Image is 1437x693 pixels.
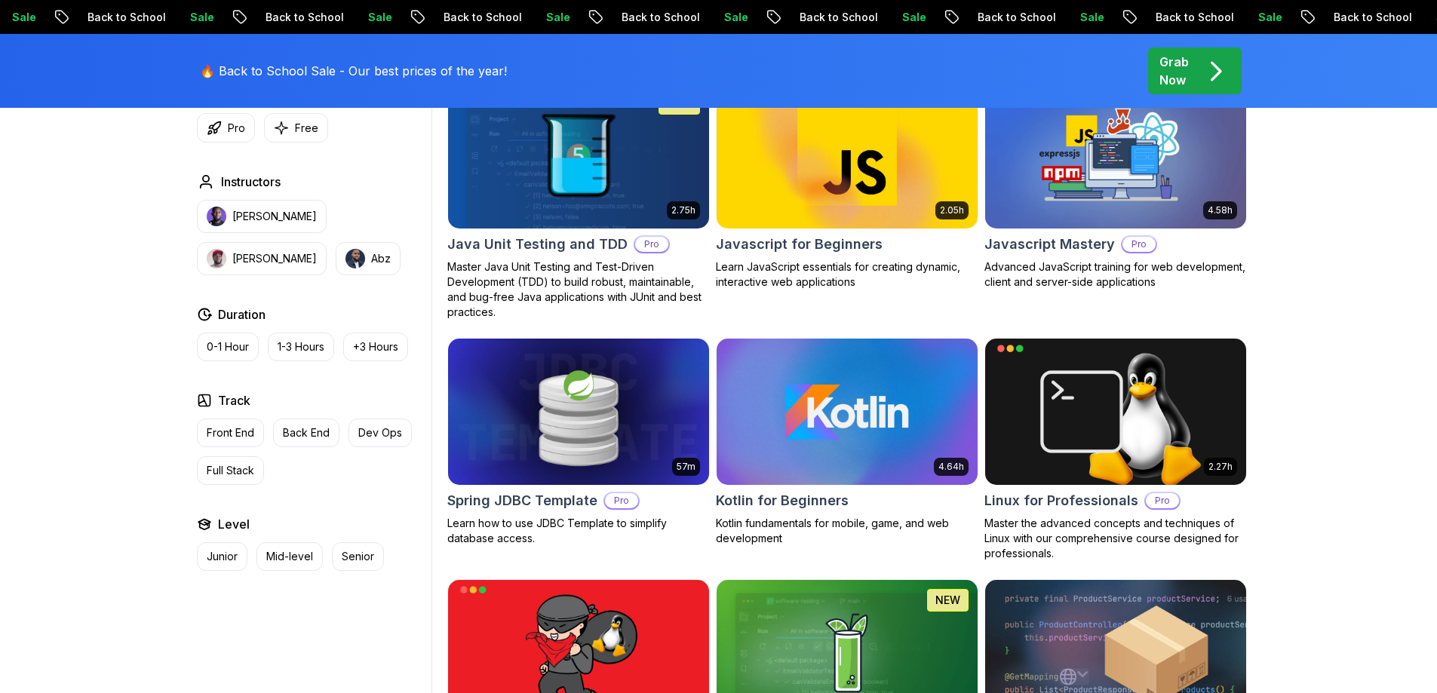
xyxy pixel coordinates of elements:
[218,305,266,324] h2: Duration
[984,338,1247,561] a: Linux for Professionals card2.27hLinux for ProfessionalsProMaster the advanced concepts and techn...
[343,333,408,361] button: +3 Hours
[1159,53,1189,89] p: Grab Now
[735,10,837,25] p: Back to School
[197,242,327,275] button: instructor img[PERSON_NAME]
[985,339,1246,485] img: Linux for Professionals card
[940,204,964,216] p: 2.05h
[197,456,264,485] button: Full Stack
[605,493,638,508] p: Pro
[197,113,255,143] button: Pro
[1122,237,1156,252] p: Pro
[336,242,401,275] button: instructor imgAbz
[197,200,327,233] button: instructor img[PERSON_NAME]
[447,82,710,320] a: Java Unit Testing and TDD card2.75hNEWJava Unit Testing and TDDProMaster Java Unit Testing and Te...
[266,549,313,564] p: Mid-level
[913,10,1015,25] p: Back to School
[232,251,317,266] p: [PERSON_NAME]
[448,83,709,229] img: Java Unit Testing and TDD card
[447,338,710,546] a: Spring JDBC Template card57mSpring JDBC TemplateProLearn how to use JDBC Template to simplify dat...
[218,391,250,409] h2: Track
[342,549,374,564] p: Senior
[353,339,398,354] p: +3 Hours
[197,419,264,447] button: Front End
[207,207,226,226] img: instructor img
[273,419,339,447] button: Back End
[23,10,125,25] p: Back to School
[635,237,668,252] p: Pro
[345,249,365,268] img: instructor img
[557,10,659,25] p: Back to School
[938,461,964,473] p: 4.64h
[717,83,978,229] img: Javascript for Beginners card
[984,490,1138,511] h2: Linux for Professionals
[379,10,481,25] p: Back to School
[232,209,317,224] p: [PERSON_NAME]
[716,490,849,511] h2: Kotlin for Beginners
[984,259,1247,290] p: Advanced JavaScript training for web development, client and server-side applications
[1269,10,1371,25] p: Back to School
[207,549,238,564] p: Junior
[1015,10,1064,25] p: Sale
[200,62,507,80] p: 🔥 Back to School Sale - Our best prices of the year!
[228,121,245,136] p: Pro
[448,339,709,485] img: Spring JDBC Template card
[717,339,978,485] img: Kotlin for Beginners card
[283,425,330,440] p: Back End
[349,419,412,447] button: Dev Ops
[207,463,254,478] p: Full Stack
[332,542,384,571] button: Senior
[984,516,1247,561] p: Master the advanced concepts and techniques of Linux with our comprehensive course designed for p...
[207,339,249,354] p: 0-1 Hour
[201,10,303,25] p: Back to School
[268,333,334,361] button: 1-3 Hours
[303,10,352,25] p: Sale
[221,173,281,191] h2: Instructors
[716,234,883,255] h2: Javascript for Beginners
[358,425,402,440] p: Dev Ops
[447,234,628,255] h2: Java Unit Testing and TDD
[671,204,695,216] p: 2.75h
[984,82,1247,290] a: Javascript Mastery card4.58hJavascript MasteryProAdvanced JavaScript training for web development...
[447,490,597,511] h2: Spring JDBC Template
[218,515,250,533] h2: Level
[1208,461,1233,473] p: 2.27h
[935,593,960,608] p: NEW
[716,338,978,546] a: Kotlin for Beginners card4.64hKotlin for BeginnersKotlin fundamentals for mobile, game, and web d...
[371,251,391,266] p: Abz
[1146,493,1179,508] p: Pro
[837,10,886,25] p: Sale
[447,516,710,546] p: Learn how to use JDBC Template to simplify database access.
[716,82,978,290] a: Javascript for Beginners card2.05hJavascript for BeginnersLearn JavaScript essentials for creatin...
[256,542,323,571] button: Mid-level
[481,10,530,25] p: Sale
[264,113,328,143] button: Free
[716,516,978,546] p: Kotlin fundamentals for mobile, game, and web development
[197,333,259,361] button: 0-1 Hour
[197,542,247,571] button: Junior
[716,259,978,290] p: Learn JavaScript essentials for creating dynamic, interactive web applications
[278,339,324,354] p: 1-3 Hours
[125,10,173,25] p: Sale
[1193,10,1242,25] p: Sale
[295,121,318,136] p: Free
[207,249,226,268] img: instructor img
[207,425,254,440] p: Front End
[984,234,1115,255] h2: Javascript Mastery
[447,259,710,320] p: Master Java Unit Testing and Test-Driven Development (TDD) to build robust, maintainable, and bug...
[1091,10,1193,25] p: Back to School
[677,461,695,473] p: 57m
[985,83,1246,229] img: Javascript Mastery card
[1371,10,1420,25] p: Sale
[1208,204,1233,216] p: 4.58h
[659,10,708,25] p: Sale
